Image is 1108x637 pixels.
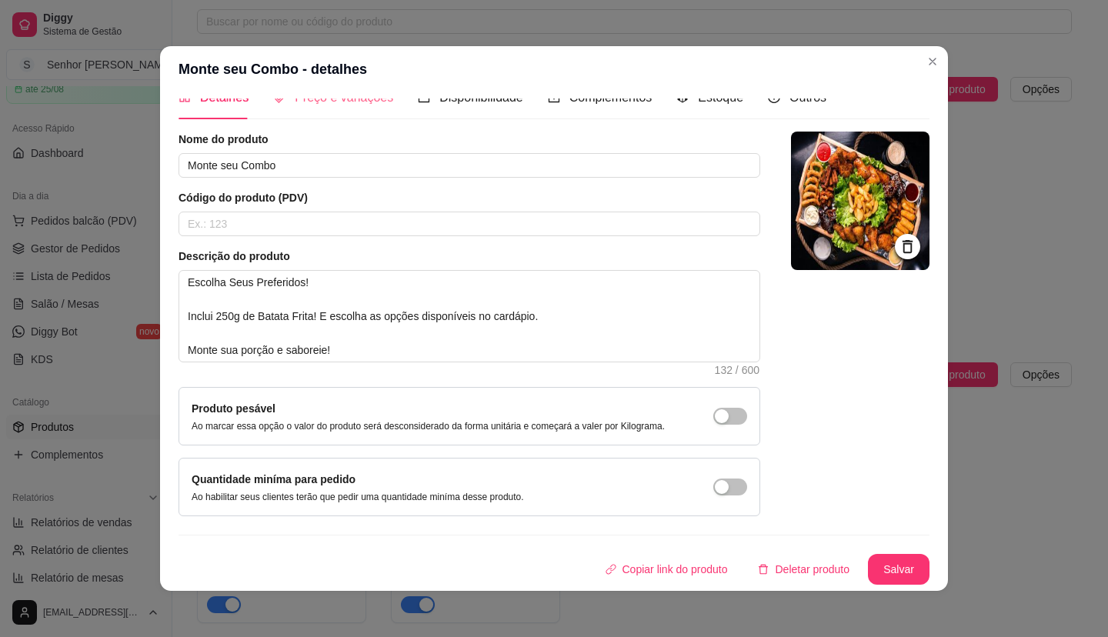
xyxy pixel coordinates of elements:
span: delete [758,564,769,575]
header: Monte seu Combo - detalhes [160,46,948,92]
img: logo da loja [791,132,929,270]
input: Ex.: Hamburguer de costela [179,153,760,178]
textarea: Escolha Seus Preferidos! Inclui 250g de Batata Frita! E escolha as opções disponíveis no cardápio... [179,271,759,362]
p: Ao habilitar seus clientes terão que pedir uma quantidade miníma desse produto. [192,491,524,503]
p: Ao marcar essa opção o valor do produto será desconsiderado da forma unitária e começará a valer ... [192,420,665,432]
article: Código do produto (PDV) [179,190,760,205]
article: Descrição do produto [179,248,760,264]
label: Quantidade miníma para pedido [192,473,355,485]
button: Close [920,49,945,74]
button: Salvar [868,554,929,585]
article: Nome do produto [179,132,760,147]
button: deleteDeletar produto [746,554,862,585]
label: Produto pesável [192,402,275,415]
button: Copiar link do produto [593,554,740,585]
input: Ex.: 123 [179,212,760,236]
